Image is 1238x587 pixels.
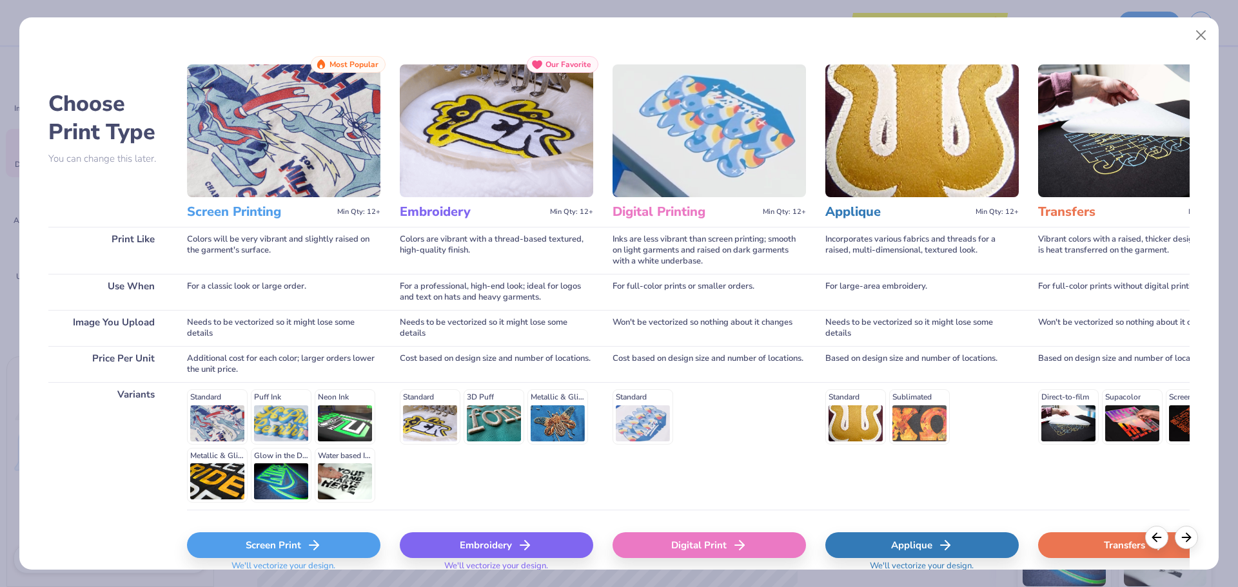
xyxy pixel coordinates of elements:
[1038,310,1232,346] div: Won't be vectorized so nothing about it changes
[825,64,1019,197] img: Applique
[613,64,806,197] img: Digital Printing
[187,346,380,382] div: Additional cost for each color; larger orders lower the unit price.
[1188,207,1232,217] span: Min Qty: 12+
[1038,204,1183,220] h3: Transfers
[865,561,979,579] span: We'll vectorize your design.
[1038,532,1232,558] div: Transfers
[48,227,168,274] div: Print Like
[400,532,593,558] div: Embroidery
[400,274,593,310] div: For a professional, high-end look; ideal for logos and text on hats and heavy garments.
[613,310,806,346] div: Won't be vectorized so nothing about it changes
[1038,64,1232,197] img: Transfers
[400,204,545,220] h3: Embroidery
[976,207,1019,217] span: Min Qty: 12+
[400,346,593,382] div: Cost based on design size and number of locations.
[1038,274,1232,310] div: For full-color prints without digital printing.
[48,346,168,382] div: Price Per Unit
[226,561,340,579] span: We'll vectorize your design.
[400,64,593,197] img: Embroidery
[825,274,1019,310] div: For large-area embroidery.
[48,310,168,346] div: Image You Upload
[187,532,380,558] div: Screen Print
[825,532,1019,558] div: Applique
[613,204,758,220] h3: Digital Printing
[1038,346,1232,382] div: Based on design size and number of locations.
[1189,23,1213,48] button: Close
[545,60,591,69] span: Our Favorite
[187,204,332,220] h3: Screen Printing
[400,310,593,346] div: Needs to be vectorized so it might lose some details
[1038,227,1232,274] div: Vibrant colors with a raised, thicker design since it is heat transferred on the garment.
[329,60,378,69] span: Most Popular
[187,310,380,346] div: Needs to be vectorized so it might lose some details
[825,227,1019,274] div: Incorporates various fabrics and threads for a raised, multi-dimensional, textured look.
[187,227,380,274] div: Colors will be very vibrant and slightly raised on the garment's surface.
[48,274,168,310] div: Use When
[48,90,168,146] h2: Choose Print Type
[763,207,806,217] span: Min Qty: 12+
[48,153,168,164] p: You can change this later.
[613,274,806,310] div: For full-color prints or smaller orders.
[613,346,806,382] div: Cost based on design size and number of locations.
[187,64,380,197] img: Screen Printing
[400,227,593,274] div: Colors are vibrant with a thread-based textured, high-quality finish.
[613,227,806,274] div: Inks are less vibrant than screen printing; smooth on light garments and raised on dark garments ...
[825,310,1019,346] div: Needs to be vectorized so it might lose some details
[613,532,806,558] div: Digital Print
[48,382,168,510] div: Variants
[825,346,1019,382] div: Based on design size and number of locations.
[337,207,380,217] span: Min Qty: 12+
[550,207,593,217] span: Min Qty: 12+
[825,204,970,220] h3: Applique
[187,274,380,310] div: For a classic look or large order.
[439,561,553,579] span: We'll vectorize your design.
